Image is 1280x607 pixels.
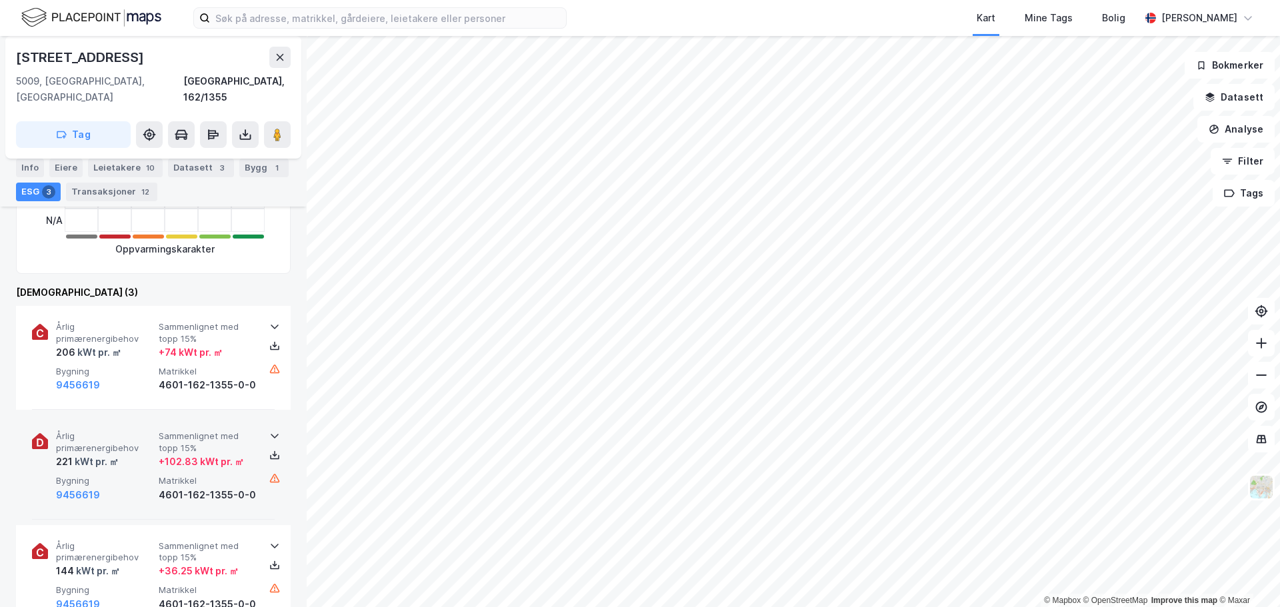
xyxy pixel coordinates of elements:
[210,8,566,28] input: Søk på adresse, matrikkel, gårdeiere, leietakere eller personer
[1211,148,1275,175] button: Filter
[1193,84,1275,111] button: Datasett
[115,241,215,257] div: Oppvarmingskarakter
[56,454,119,470] div: 221
[168,159,234,177] div: Datasett
[159,540,256,564] span: Sammenlignet med topp 15%
[159,321,256,344] span: Sammenlignet med topp 15%
[56,321,153,344] span: Årlig primærenergibehov
[139,185,152,199] div: 12
[239,159,289,177] div: Bygg
[1025,10,1073,26] div: Mine Tags
[1151,596,1217,605] a: Improve this map
[1185,52,1275,79] button: Bokmerker
[1083,596,1148,605] a: OpenStreetMap
[1102,10,1125,26] div: Bolig
[159,344,223,360] div: + 74 kWt pr. ㎡
[159,454,244,470] div: + 102.83 kWt pr. ㎡
[16,159,44,177] div: Info
[56,366,153,377] span: Bygning
[183,73,291,105] div: [GEOGRAPHIC_DATA], 162/1355
[159,563,239,579] div: + 36.25 kWt pr. ㎡
[159,487,256,503] div: 4601-162-1355-0-0
[56,344,121,360] div: 206
[16,47,147,68] div: [STREET_ADDRESS]
[159,377,256,393] div: 4601-162-1355-0-0
[143,161,157,175] div: 10
[1161,10,1237,26] div: [PERSON_NAME]
[56,584,153,596] span: Bygning
[56,487,100,503] button: 9456619
[75,344,121,360] div: kWt pr. ㎡
[42,185,55,199] div: 3
[159,366,256,377] span: Matrikkel
[16,73,183,105] div: 5009, [GEOGRAPHIC_DATA], [GEOGRAPHIC_DATA]
[159,584,256,596] span: Matrikkel
[159,475,256,486] span: Matrikkel
[977,10,995,26] div: Kart
[1249,474,1274,500] img: Z
[215,161,229,175] div: 3
[21,6,161,29] img: logo.f888ab2527a4732fd821a326f86c7f29.svg
[159,430,256,454] span: Sammenlignet med topp 15%
[1197,116,1275,143] button: Analyse
[56,430,153,454] span: Årlig primærenergibehov
[1213,180,1275,207] button: Tags
[270,161,283,175] div: 1
[16,285,291,301] div: [DEMOGRAPHIC_DATA] (3)
[16,183,61,201] div: ESG
[56,563,120,579] div: 144
[1044,596,1081,605] a: Mapbox
[46,209,63,232] div: N/A
[66,183,157,201] div: Transaksjoner
[74,563,120,579] div: kWt pr. ㎡
[1213,543,1280,607] iframe: Chat Widget
[56,377,100,393] button: 9456619
[56,475,153,486] span: Bygning
[16,121,131,148] button: Tag
[73,454,119,470] div: kWt pr. ㎡
[1213,543,1280,607] div: Kontrollprogram for chat
[49,159,83,177] div: Eiere
[56,540,153,564] span: Årlig primærenergibehov
[88,159,163,177] div: Leietakere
